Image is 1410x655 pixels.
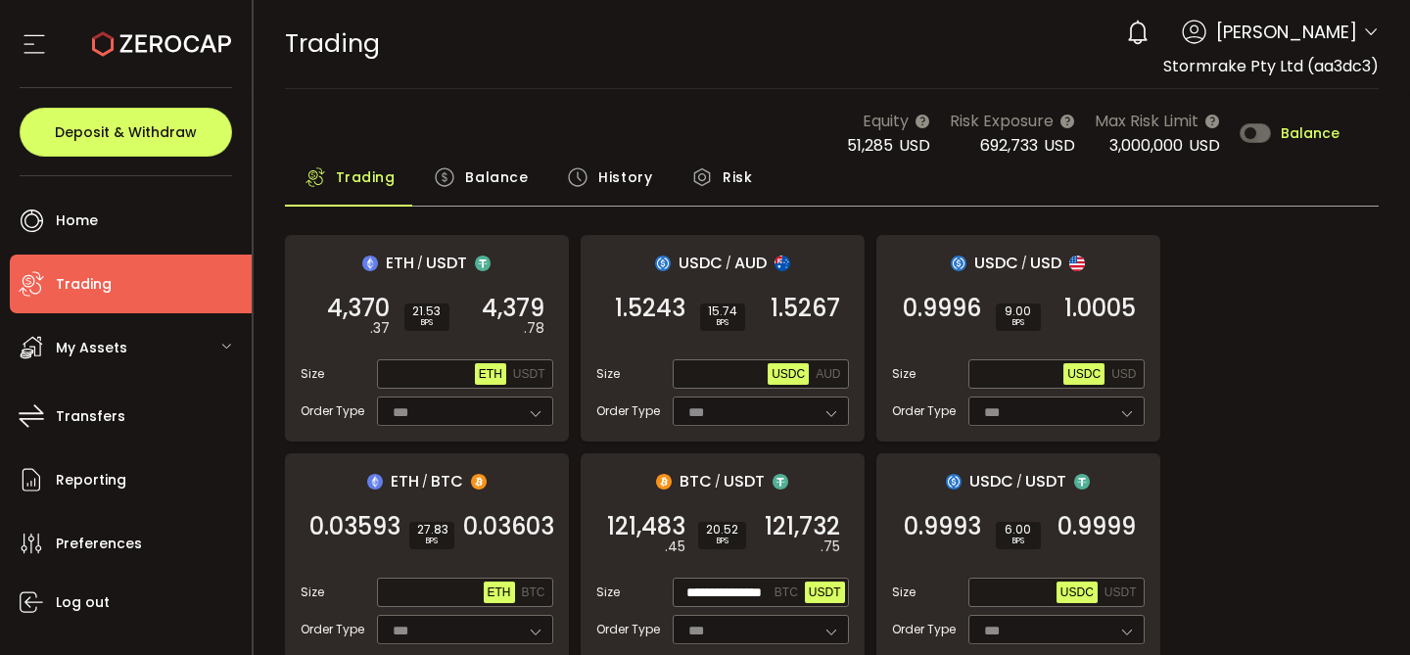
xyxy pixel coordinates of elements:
[1016,473,1022,491] em: /
[55,125,197,139] span: Deposit & Withdraw
[1060,585,1094,599] span: USDC
[524,318,544,339] em: .78
[1101,582,1141,603] button: USDT
[422,473,428,491] em: /
[812,363,844,385] button: AUD
[1057,517,1136,537] span: 0.9999
[899,134,930,157] span: USD
[951,256,966,271] img: usdc_portfolio.svg
[708,317,737,329] i: BPS
[656,474,672,490] img: btc_portfolio.svg
[301,584,324,601] span: Size
[285,26,380,61] span: Trading
[301,402,364,420] span: Order Type
[1025,469,1066,493] span: USDT
[596,621,660,638] span: Order Type
[904,517,981,537] span: 0.9993
[56,270,112,299] span: Trading
[471,474,487,490] img: btc_portfolio.svg
[773,474,788,490] img: usdt_portfolio.svg
[20,108,232,157] button: Deposit & Withdraw
[724,469,765,493] span: USDT
[1074,474,1090,490] img: usdt_portfolio.svg
[772,367,805,381] span: USDC
[665,537,685,557] em: .45
[892,402,956,420] span: Order Type
[596,402,660,420] span: Order Type
[56,207,98,235] span: Home
[426,251,467,275] span: USDT
[463,517,554,537] span: 0.03603
[301,365,324,383] span: Size
[805,582,845,603] button: USDT
[775,585,798,599] span: BTC
[771,582,802,603] button: BTC
[1004,536,1033,547] i: BPS
[1189,134,1220,157] span: USD
[1004,524,1033,536] span: 6.00
[723,158,752,197] span: Risk
[56,466,126,494] span: Reporting
[1021,255,1027,272] em: /
[370,318,390,339] em: .37
[765,517,840,537] span: 121,732
[309,517,400,537] span: 0.03593
[708,305,737,317] span: 15.74
[1004,317,1033,329] i: BPS
[431,469,463,493] span: BTC
[1057,582,1098,603] button: USDC
[1063,363,1104,385] button: USDC
[482,299,544,318] span: 4,379
[336,158,396,197] span: Trading
[513,367,545,381] span: USDT
[768,363,809,385] button: USDC
[1004,305,1033,317] span: 9.00
[1030,251,1061,275] span: USD
[980,134,1038,157] span: 692,733
[1281,126,1339,140] span: Balance
[386,251,414,275] span: ETH
[863,109,909,133] span: Equity
[1216,19,1357,45] span: [PERSON_NAME]
[518,582,549,603] button: BTC
[362,256,378,271] img: eth_portfolio.svg
[1104,585,1137,599] span: USDT
[488,585,511,599] span: ETH
[417,524,446,536] span: 27.83
[655,256,671,271] img: usdc_portfolio.svg
[56,334,127,362] span: My Assets
[327,299,390,318] span: 4,370
[417,255,423,272] em: /
[950,109,1054,133] span: Risk Exposure
[484,582,515,603] button: ETH
[715,473,721,491] em: /
[969,469,1013,493] span: USDC
[607,517,685,537] span: 121,483
[903,299,981,318] span: 0.9996
[1163,55,1379,77] span: Stormrake Pty Ltd (aa3dc3)
[1177,444,1410,655] iframe: Chat Widget
[391,469,419,493] span: ETH
[679,251,723,275] span: USDC
[479,367,502,381] span: ETH
[847,134,893,157] span: 51,285
[771,299,840,318] span: 1.5267
[816,367,840,381] span: AUD
[615,299,685,318] span: 1.5243
[412,305,442,317] span: 21.53
[522,585,545,599] span: BTC
[734,251,767,275] span: AUD
[892,621,956,638] span: Order Type
[892,584,916,601] span: Size
[367,474,383,490] img: eth_portfolio.svg
[509,363,549,385] button: USDT
[475,363,506,385] button: ETH
[56,530,142,558] span: Preferences
[412,317,442,329] i: BPS
[1064,299,1136,318] span: 1.0005
[1095,109,1198,133] span: Max Risk Limit
[596,584,620,601] span: Size
[946,474,962,490] img: usdc_portfolio.svg
[1111,367,1136,381] span: USD
[596,365,620,383] span: Size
